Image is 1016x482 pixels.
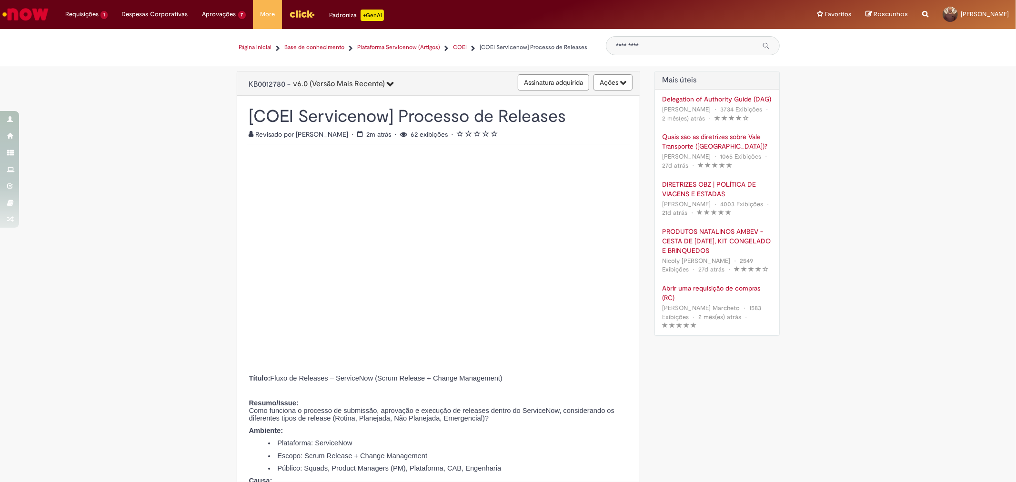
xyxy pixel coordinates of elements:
[698,265,724,273] time: 02/09/2025 17:11:00
[101,11,108,19] span: 1
[874,10,908,19] span: Rascunhos
[268,465,628,472] li: Público: Squads, Product Managers (PM), Plataforma, CAB, Engenharia
[249,108,628,125] h1: [COEI Servicenow] Processo de Releases
[691,263,696,276] span: •
[358,43,441,51] a: Plataforma Servicenow (Artigos)
[367,130,392,139] time: 29/09/2025 15:45:36
[713,198,718,211] span: •
[395,130,399,139] span: •
[662,257,730,265] span: Nicoly [PERSON_NAME]
[239,43,272,51] a: Página inicial
[698,265,724,273] span: 27d atrás
[352,130,356,139] span: •
[662,114,705,122] span: 2 mês(es) atrás
[764,103,770,116] span: •
[655,90,779,335] div: Artigos Mais Úteis
[480,43,588,51] span: [COEI Servicenow] Processo de Releases
[1,5,50,24] img: ServiceNow
[713,150,718,163] span: •
[713,103,718,116] span: •
[698,313,741,321] span: 2 mês(es) atrás
[249,427,283,434] strong: Ambiente:
[411,130,448,139] span: 62 exibições
[483,131,490,137] i: 4
[466,131,473,137] i: 2
[662,132,772,151] a: Quais são as diretrizes sobre Vale Transporte ([GEOGRAPHIC_DATA])?
[457,130,498,139] span: Classificação média do artigo - 0.0 de 5 estrelas
[662,209,687,217] time: 09/09/2025 12:52:42
[249,374,271,382] strong: Título:
[662,114,705,122] time: 04/08/2025 15:44:51
[662,200,711,208] span: [PERSON_NAME]
[726,263,732,276] span: •
[662,105,711,113] span: [PERSON_NAME]
[452,130,455,139] span: •
[720,152,761,161] span: 1065 Exibições
[202,10,236,19] span: Aprovações
[720,200,763,208] span: 4003 Exibições
[662,304,761,321] span: 1583 Exibições
[518,74,589,90] button: Assinatura adquirida
[662,304,740,312] span: [PERSON_NAME] Marcheto
[662,76,772,85] h2: Artigos Mais Úteis
[662,161,688,170] time: 02/09/2025 17:11:20
[457,131,464,137] i: 1
[662,152,711,161] span: [PERSON_NAME]
[662,227,772,255] a: PRODUTOS NATALINOS AMBEV - CESTA DE [DATE], KIT CONGELADO E BRINQUEDOS
[707,112,713,125] span: •
[662,283,772,302] a: Abrir uma requisição de compras (RC)
[268,452,628,460] li: Escopo: Scrum Release + Change Management
[453,43,467,51] a: COEI
[720,105,762,113] span: 3734 Exibições
[249,149,764,370] img: sys_attachment.do
[690,159,696,172] span: •
[662,94,772,104] a: Delegation of Authority Guide (DAG)
[961,10,1009,18] span: [PERSON_NAME]
[285,43,345,51] a: Base de conhecimento
[367,130,392,139] span: 2m atrás
[260,10,275,19] span: More
[238,11,246,19] span: 7
[662,209,687,217] span: 21d atrás
[249,80,286,89] span: KB0012780
[288,80,394,89] span: -
[329,10,384,21] div: Padroniza
[249,130,351,139] span: Revisado por [PERSON_NAME]
[122,10,188,19] span: Despesas Corporativas
[825,10,851,19] span: Favoritos
[662,180,772,199] a: DIRETRIZES OBZ | POLÍTICA DE VIAGENS E ESTADAS
[689,206,695,219] span: •
[763,150,769,163] span: •
[268,440,628,447] li: Plataforma: ServiceNow
[743,311,749,323] span: •
[662,161,688,170] span: 27d atrás
[361,10,384,21] p: +GenAi
[691,311,696,323] span: •
[474,131,481,137] i: 3
[65,10,99,19] span: Requisições
[249,399,299,407] strong: Resumo/Issue:
[765,198,771,211] span: •
[492,131,498,137] i: 5
[293,76,394,92] button: 6.0 (Versão Mais Recente)
[249,400,628,422] p: Como funciona o processo de submissão, aprovação e execução de releases dentro do ServiceNow, con...
[594,74,633,90] button: Mais ações.
[662,257,753,274] span: 2549 Exibições
[289,7,315,21] img: click_logo_yellow_360x200.png
[732,254,738,267] span: •
[742,301,747,314] span: •
[698,313,741,321] time: 29/07/2025 17:40:52
[865,10,908,19] a: Rascunhos
[249,375,628,382] p: Fluxo de Releases – ServiceNow (Scrum Release + Change Management)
